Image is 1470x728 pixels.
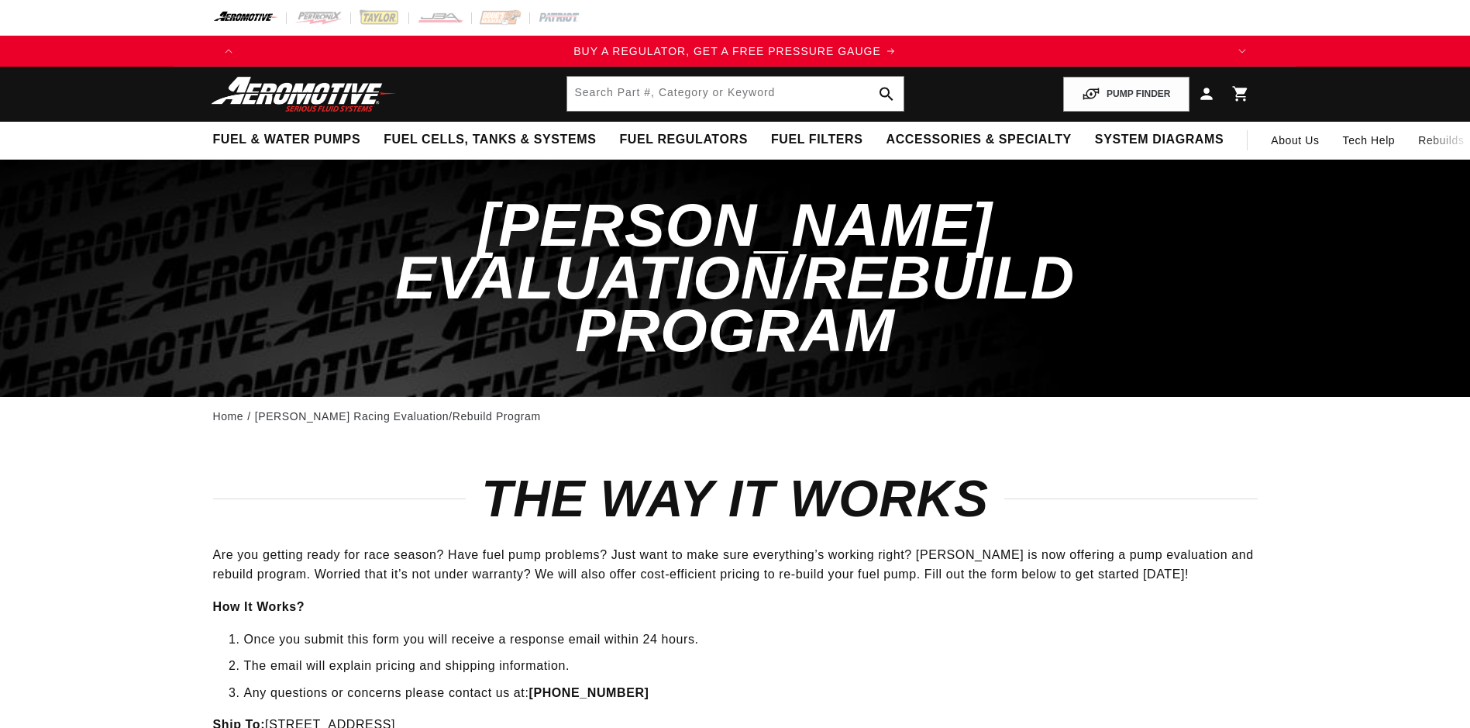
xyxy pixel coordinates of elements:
[1331,122,1407,159] summary: Tech Help
[372,122,608,158] summary: Fuel Cells, Tanks & Systems
[573,45,881,57] span: BUY A REGULATOR, GET A FREE PRESSURE GAUGE
[201,122,373,158] summary: Fuel & Water Pumps
[213,36,244,67] button: Translation missing: en.sections.announcements.previous_announcement
[213,545,1258,585] p: Are you getting ready for race season? Have fuel pump problems? Just want to make sure everything...
[1259,122,1331,159] a: About Us
[1063,77,1189,112] button: PUMP FINDER
[1083,122,1235,158] summary: System Diagrams
[759,122,875,158] summary: Fuel Filters
[255,408,541,425] a: [PERSON_NAME] Racing Evaluation/Rebuild Program
[771,132,863,148] span: Fuel Filters
[528,686,649,699] a: [PHONE_NUMBER]
[875,122,1083,158] summary: Accessories & Specialty
[244,43,1227,60] a: BUY A REGULATOR, GET A FREE PRESSURE GAUGE
[213,408,244,425] a: Home
[174,36,1296,67] slideshow-component: Translation missing: en.sections.announcements.announcement_bar
[244,656,1258,676] li: The email will explain pricing and shipping information.
[244,683,1258,703] li: Any questions or concerns please contact us at:
[567,77,904,111] input: Search by Part Number, Category or Keyword
[213,408,1258,425] nav: breadcrumbs
[886,132,1072,148] span: Accessories & Specialty
[1343,132,1396,149] span: Tech Help
[244,43,1227,60] div: Announcement
[244,43,1227,60] div: 1 of 4
[619,132,747,148] span: Fuel Regulators
[244,630,1258,650] li: Once you submit this form you will receive a response email within 24 hours.
[1095,132,1224,148] span: System Diagrams
[213,477,1258,522] h2: THE WAY IT WORKS
[384,132,596,148] span: Fuel Cells, Tanks & Systems
[1418,132,1464,149] span: Rebuilds
[608,122,759,158] summary: Fuel Regulators
[869,77,904,111] button: search button
[1227,36,1258,67] button: Translation missing: en.sections.announcements.next_announcement
[213,132,361,148] span: Fuel & Water Pumps
[1271,134,1319,147] span: About Us
[395,191,1075,365] span: [PERSON_NAME] Evaluation/Rebuild Program
[207,76,401,112] img: Aeromotive
[213,600,305,613] strong: How It Works?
